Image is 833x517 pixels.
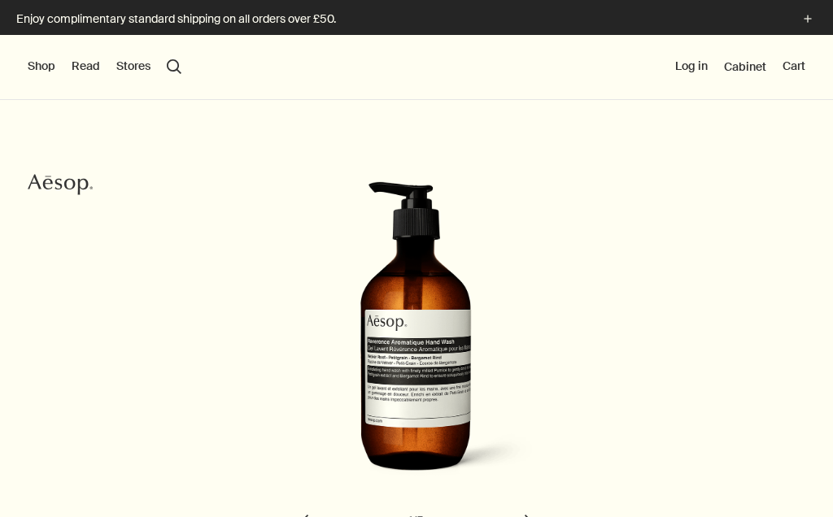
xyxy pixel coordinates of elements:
button: Cart [783,59,805,75]
button: Read [72,59,100,75]
button: Log in [675,59,708,75]
button: Shop [28,59,55,75]
button: Open search [167,59,181,74]
a: Cabinet [724,59,766,74]
button: Enjoy complimentary standard shipping on all orders over £50. [16,10,817,28]
svg: Aesop [28,172,93,197]
nav: primary [28,35,181,100]
nav: supplementary [675,35,805,100]
button: Stores [116,59,150,75]
a: Aesop [24,168,97,205]
img: Back of Reverence Aromatique Hand Wash in amber bottle with pump [312,181,561,490]
p: Enjoy complimentary standard shipping on all orders over £50. [16,11,783,28]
